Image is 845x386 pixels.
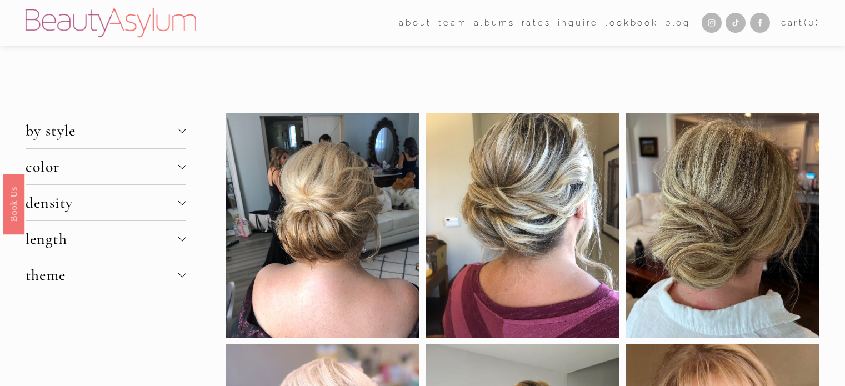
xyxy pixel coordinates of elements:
button: density [26,185,186,220]
button: theme [26,257,186,293]
span: density [26,193,178,212]
a: folder dropdown [438,14,467,31]
span: color [26,157,178,176]
a: Rates [522,14,551,31]
a: 0 items in cart [781,16,820,31]
span: theme [26,265,178,284]
button: by style [26,113,186,148]
button: color [26,149,186,184]
span: ( ) [804,18,819,28]
button: length [26,221,186,257]
a: Blog [665,14,691,31]
a: TikTok [726,13,746,33]
a: Book Us [3,173,24,234]
a: albums [474,14,515,31]
a: Inquire [558,14,599,31]
a: Facebook [750,13,770,33]
a: Instagram [702,13,722,33]
span: by style [26,121,178,140]
a: folder dropdown [399,14,432,31]
a: Lookbook [605,14,658,31]
span: about [399,16,432,31]
img: Beauty Asylum | Bridal Hair &amp; Makeup Charlotte &amp; Atlanta [26,8,196,37]
span: team [438,16,467,31]
span: 0 [808,18,816,28]
span: length [26,229,178,248]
